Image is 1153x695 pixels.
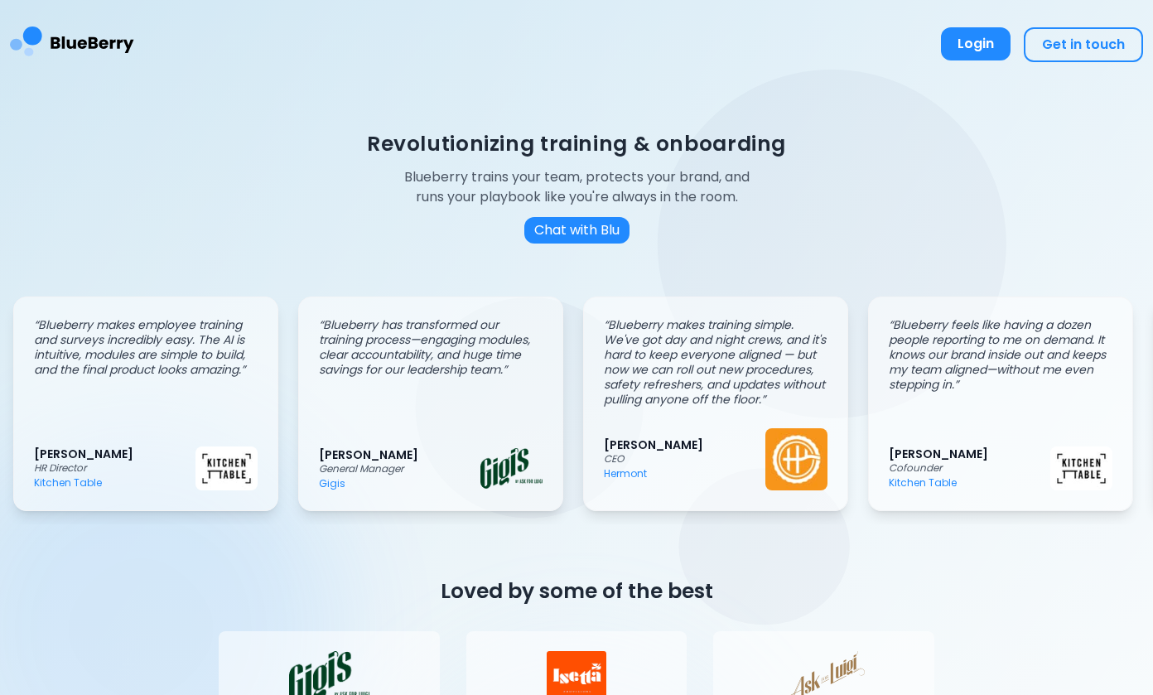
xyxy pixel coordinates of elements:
img: BlueBerry Logo [10,13,134,75]
button: Login [941,27,1011,60]
h2: Loved by some of the best [219,577,934,605]
p: [PERSON_NAME] [319,447,480,462]
button: Get in touch [1024,27,1143,62]
p: HR Director [34,461,195,475]
p: “ Blueberry makes employee training and surveys incredibly easy. The AI is intuitive, modules are... [34,317,258,377]
p: Gigis [319,477,480,490]
p: [PERSON_NAME] [34,446,195,461]
img: Hermont logo [765,428,827,490]
p: Blueberry trains your team, protects your brand, and runs your playbook like you're always in the... [391,167,762,207]
p: General Manager [319,462,480,475]
img: Gigis logo [480,448,543,489]
button: Chat with Blu [524,217,630,244]
p: Hermont [604,467,765,480]
p: Cofounder [889,461,1050,475]
p: [PERSON_NAME] [604,437,765,452]
p: Kitchen Table [34,476,195,490]
p: [PERSON_NAME] [889,446,1050,461]
img: Kitchen Table logo [195,446,258,490]
p: CEO [604,452,765,466]
a: Login [941,27,1011,62]
p: Kitchen Table [889,476,1050,490]
img: Kitchen Table logo [1050,446,1112,490]
p: “ Blueberry feels like having a dozen people reporting to me on demand. It knows our brand inside... [889,317,1112,392]
p: “ Blueberry has transformed our training process—engaging modules, clear accountability, and huge... [319,317,543,377]
h1: Revolutionizing training & onboarding [367,130,786,157]
p: “ Blueberry makes training simple. We've got day and night crews, and it's hard to keep everyone ... [604,317,827,407]
span: Get in touch [1042,35,1125,54]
